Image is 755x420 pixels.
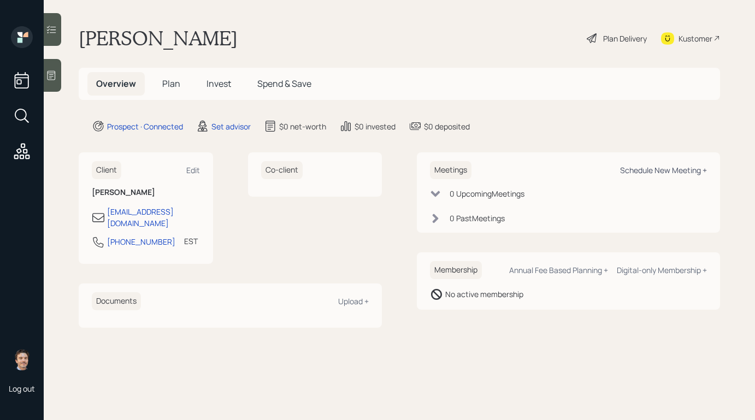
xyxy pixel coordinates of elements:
div: Edit [186,165,200,175]
div: Schedule New Meeting + [620,165,707,175]
div: Prospect · Connected [107,121,183,132]
span: Overview [96,78,136,90]
div: 0 Past Meeting s [450,212,505,224]
div: EST [184,235,198,247]
h6: Documents [92,292,141,310]
div: [PHONE_NUMBER] [107,236,175,247]
div: Log out [9,383,35,394]
div: [EMAIL_ADDRESS][DOMAIN_NAME] [107,206,200,229]
div: Kustomer [679,33,712,44]
div: $0 net-worth [279,121,326,132]
h6: Meetings [430,161,471,179]
h6: [PERSON_NAME] [92,188,200,197]
div: $0 deposited [424,121,470,132]
div: Set advisor [211,121,251,132]
span: Plan [162,78,180,90]
h1: [PERSON_NAME] [79,26,238,50]
h6: Client [92,161,121,179]
div: No active membership [445,288,523,300]
div: Digital-only Membership + [617,265,707,275]
h6: Co-client [261,161,303,179]
div: $0 invested [355,121,396,132]
div: Upload + [338,296,369,306]
span: Spend & Save [257,78,311,90]
div: 0 Upcoming Meeting s [450,188,524,199]
img: robby-grisanti-headshot.png [11,348,33,370]
div: Annual Fee Based Planning + [509,265,608,275]
h6: Membership [430,261,482,279]
div: Plan Delivery [603,33,647,44]
span: Invest [207,78,231,90]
